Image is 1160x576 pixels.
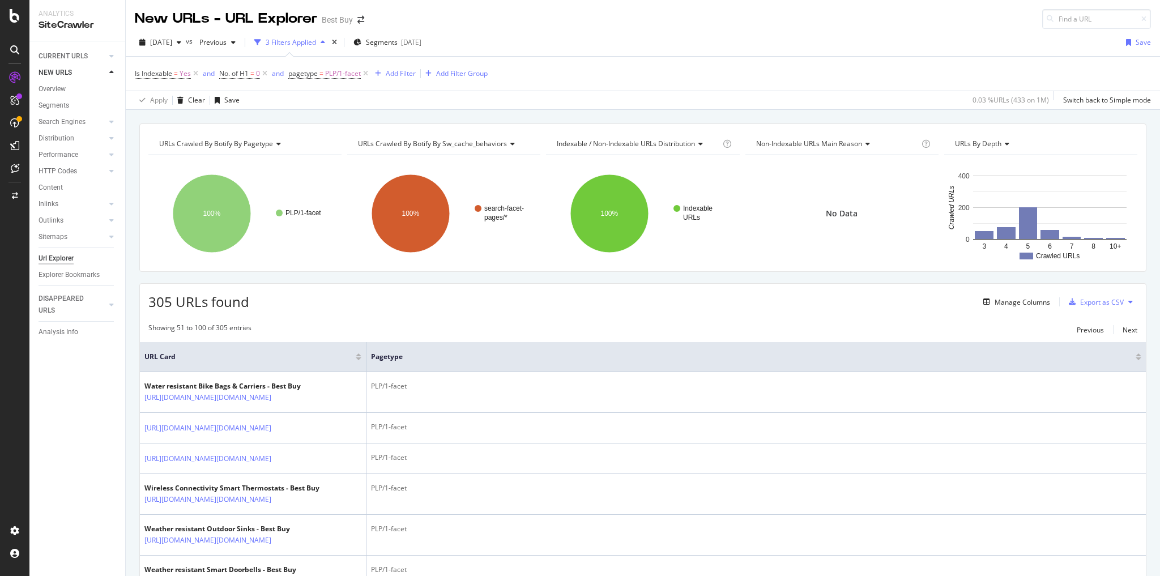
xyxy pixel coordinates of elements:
[386,69,416,78] div: Add Filter
[195,33,240,52] button: Previous
[39,165,106,177] a: HTTP Codes
[401,37,421,47] div: [DATE]
[266,37,316,47] div: 3 Filters Applied
[371,422,1141,432] div: PLP/1-facet
[421,67,488,80] button: Add Filter Group
[224,95,240,105] div: Save
[39,67,72,79] div: NEW URLS
[256,66,260,82] span: 0
[973,95,1049,105] div: 0.03 % URLs ( 433 on 1M )
[1059,91,1151,109] button: Switch back to Simple mode
[39,326,117,338] a: Analysis Info
[157,135,331,153] h4: URLs Crawled By Botify By pagetype
[1042,9,1151,29] input: Find a URL
[1136,37,1151,47] div: Save
[358,139,507,148] span: URLs Crawled By Botify By sw_cache_behaviors
[39,215,63,227] div: Outlinks
[39,269,117,281] a: Explorer Bookmarks
[39,67,106,79] a: NEW URLS
[39,215,106,227] a: Outlinks
[39,9,116,19] div: Analytics
[39,149,106,161] a: Performance
[39,293,106,317] a: DISAPPEARED URLS
[966,236,970,244] text: 0
[947,186,955,229] text: Crawled URLs
[148,164,340,263] svg: A chart.
[955,139,1001,148] span: URLs by Depth
[1063,95,1151,105] div: Switch back to Simple mode
[1123,325,1137,335] div: Next
[330,37,339,48] div: times
[39,133,74,144] div: Distribution
[39,83,117,95] a: Overview
[371,453,1141,463] div: PLP/1-facet
[39,253,117,264] a: Url Explorer
[1069,242,1073,250] text: 7
[39,269,100,281] div: Explorer Bookmarks
[1077,323,1104,336] button: Previous
[219,69,249,78] span: No. of H1
[144,524,321,534] div: Weather resistant Outdoor Sinks - Best Buy
[371,524,1141,534] div: PLP/1-facet
[39,100,69,112] div: Segments
[39,116,86,128] div: Search Engines
[944,164,1136,263] svg: A chart.
[39,165,77,177] div: HTTP Codes
[1121,33,1151,52] button: Save
[159,139,273,148] span: URLs Crawled By Botify By pagetype
[150,37,172,47] span: 2025 Sep. 23rd
[601,210,619,217] text: 100%
[144,352,353,362] span: URL Card
[144,453,271,464] a: [URL][DOMAIN_NAME][DOMAIN_NAME]
[210,91,240,109] button: Save
[272,68,284,79] button: and
[39,133,106,144] a: Distribution
[39,182,117,194] a: Content
[366,37,398,47] span: Segments
[39,50,106,62] a: CURRENT URLS
[370,67,416,80] button: Add Filter
[1048,242,1052,250] text: 6
[357,16,364,24] div: arrow-right-arrow-left
[144,381,321,391] div: Water resistant Bike Bags & Carriers - Best Buy
[349,33,426,52] button: Segments[DATE]
[135,33,186,52] button: [DATE]
[39,198,58,210] div: Inlinks
[826,208,858,219] span: No Data
[756,139,862,148] span: Non-Indexable URLs Main Reason
[39,198,106,210] a: Inlinks
[371,565,1141,575] div: PLP/1-facet
[982,242,986,250] text: 3
[546,164,738,263] svg: A chart.
[39,83,66,95] div: Overview
[958,204,969,212] text: 200
[144,483,321,493] div: Wireless Connectivity Smart Thermostats - Best Buy
[285,209,321,217] text: PLP/1-facet
[39,19,116,32] div: SiteCrawler
[557,139,695,148] span: Indexable / Non-Indexable URLs distribution
[203,68,215,79] button: and
[995,297,1050,307] div: Manage Columns
[144,494,271,505] a: [URL][DOMAIN_NAME][DOMAIN_NAME]
[319,69,323,78] span: =
[683,204,713,212] text: Indexable
[150,95,168,105] div: Apply
[144,423,271,434] a: [URL][DOMAIN_NAME][DOMAIN_NAME]
[356,135,530,153] h4: URLs Crawled By Botify By sw_cache_behaviors
[203,210,221,217] text: 100%
[39,231,67,243] div: Sitemaps
[683,214,700,221] text: URLs
[39,50,88,62] div: CURRENT URLS
[180,66,191,82] span: Yes
[371,483,1141,493] div: PLP/1-facet
[322,14,353,25] div: Best Buy
[250,33,330,52] button: 3 Filters Applied
[1091,242,1095,250] text: 8
[186,36,195,46] span: vs
[1036,252,1080,260] text: Crawled URLs
[39,231,106,243] a: Sitemaps
[436,69,488,78] div: Add Filter Group
[39,326,78,338] div: Analysis Info
[754,135,919,153] h4: Non-Indexable URLs Main Reason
